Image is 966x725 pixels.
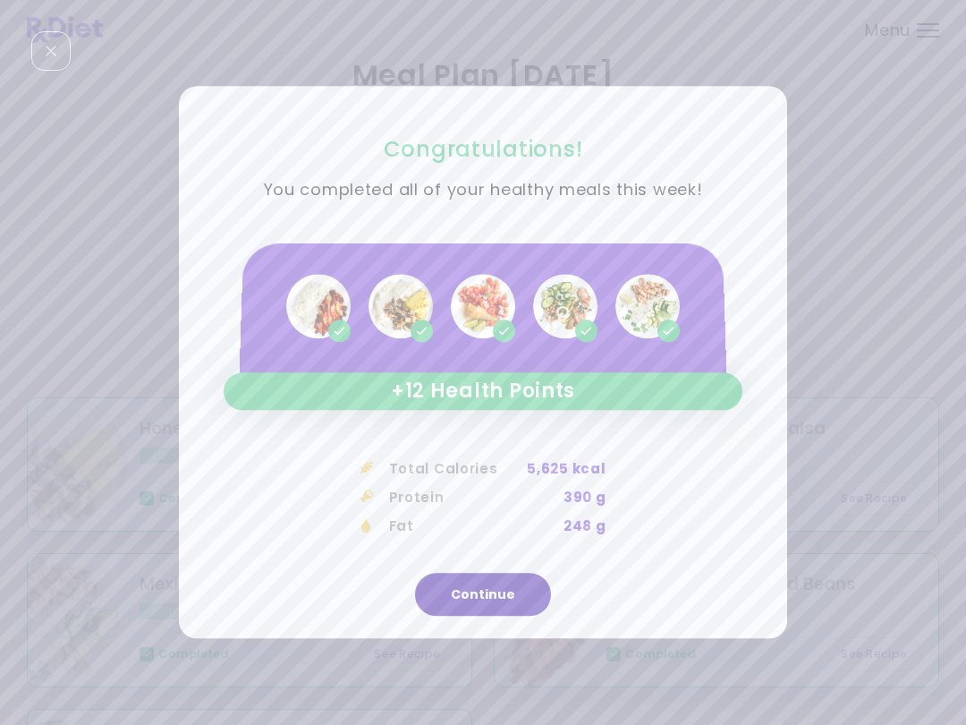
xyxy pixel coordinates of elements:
[563,512,606,541] div: 248 g
[360,512,414,541] div: Fat
[360,455,498,483] div: Total Calories
[527,455,606,483] div: 5,625 kcal
[31,31,71,71] div: Close
[224,177,742,205] p: You completed all of your healthy meals this week!
[563,483,606,512] div: 390 g
[224,372,742,410] div: +12 Health Points
[415,574,551,617] button: Continue
[360,483,445,512] div: Protein
[224,135,742,163] h2: Congratulations!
